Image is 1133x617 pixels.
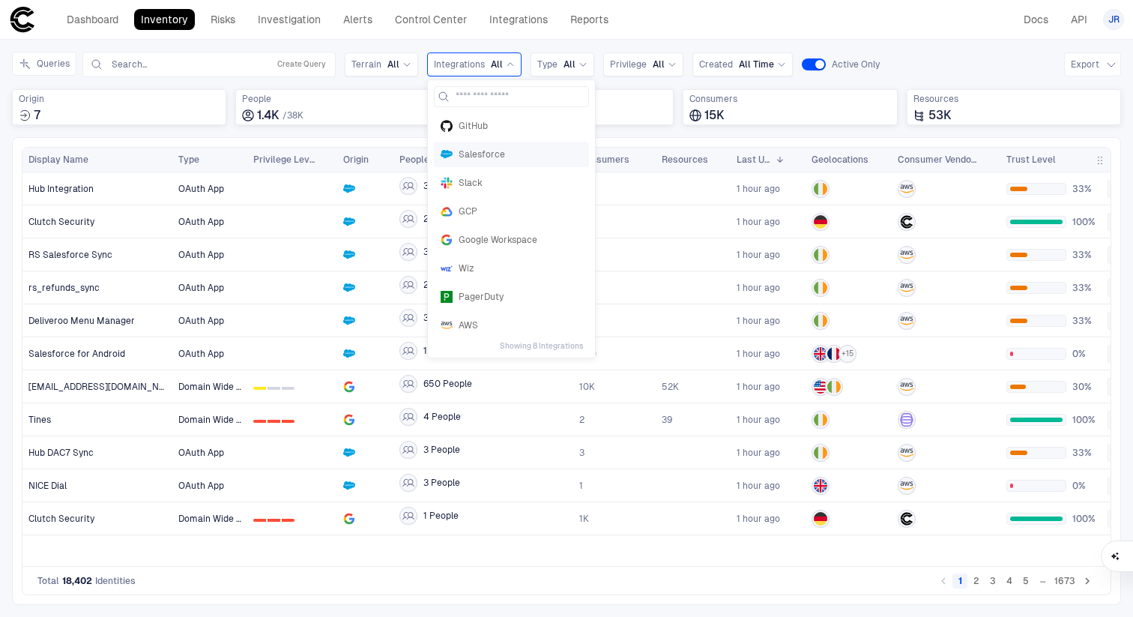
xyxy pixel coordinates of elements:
div: 12/08/2025 11:04:17 [737,315,780,327]
div: 12/08/2025 11:01:50 [737,381,780,393]
span: Google Workspace [459,234,582,246]
span: Clutch Security [28,513,94,525]
span: OAuth App [178,316,224,326]
span: 1 hour ago [737,480,780,492]
span: 1 hour ago [737,513,780,525]
span: Deliveroo Menu Manager [28,315,135,327]
span: Type [178,154,199,166]
img: IE [814,314,827,328]
span: 650 People [423,378,472,390]
a: Reports [564,9,615,30]
span: 1 hour ago [737,348,780,360]
div: Wiz [441,262,453,274]
span: 100% [1072,414,1096,426]
span: [EMAIL_ADDRESS][DOMAIN_NAME] - 107764986564037878879 [28,381,167,393]
span: 1 hour ago [737,216,780,228]
img: US [814,380,827,394]
span: All [653,58,665,70]
span: 100% [1072,216,1096,228]
div: 12/08/2025 11:03:18 [737,348,780,360]
span: Type [537,58,558,70]
div: Total sources where identities were created [12,89,226,125]
span: Consumer Vendors [898,154,979,166]
div: Clutch [900,215,913,229]
span: 1 People [423,510,459,522]
span: Domain Wide Delegation [178,415,281,425]
span: Privilege Level [253,154,316,166]
span: 123 People [423,345,469,357]
div: Tines [900,413,913,427]
span: Active Only [832,58,880,70]
div: AWS [900,446,913,460]
span: GCP [459,205,582,217]
div: AWS [900,479,913,493]
span: Consumers [579,154,629,166]
span: 1.4K [257,108,280,123]
div: 12/08/2025 11:06:02 [737,216,780,228]
span: GitHub [459,120,582,132]
span: AWS [459,319,582,331]
nav: pagination navigation [935,572,1096,590]
div: 1 [268,519,280,522]
div: AWS [900,380,913,394]
div: Salesforce [441,148,453,160]
span: 33% [1072,282,1096,294]
button: Queries [12,52,76,76]
img: FR [827,347,841,361]
span: 3 People [423,444,460,456]
span: 2 [579,414,584,426]
span: All [564,58,575,70]
span: + 15 [842,349,853,359]
span: Domain Wide Delegation [178,382,281,392]
span: / [283,110,287,121]
span: 4 People [423,411,461,423]
button: Go to page 3 [985,574,1000,589]
span: 1 hour ago [737,381,780,393]
button: Go to page 4 [1002,574,1017,589]
div: 0 [253,420,266,423]
button: Go to next page [1080,574,1095,589]
span: RS Salesforce Sync [28,249,112,261]
button: Create Query [274,55,329,73]
div: AWS [900,314,913,328]
div: 12/08/2025 11:01:16 [737,480,780,492]
span: OAuth App [178,217,224,227]
div: 1 [268,420,280,423]
span: 33% [1072,447,1096,459]
span: Consumers [689,93,890,105]
span: Hub DAC7 Sync [28,447,94,459]
div: 12/08/2025 11:05:13 [737,249,780,261]
span: 53K [928,108,952,123]
span: PagerDuty [459,291,582,303]
div: AWS [900,182,913,196]
span: 33% [1072,315,1096,327]
span: Privilege [610,58,647,70]
button: Go to page 2 [969,574,984,589]
button: Export [1064,52,1121,76]
span: 1 hour ago [737,447,780,459]
span: 3 People [423,312,460,324]
span: Clutch Security [28,216,94,228]
span: OAuth App [178,250,224,260]
span: JR [1108,13,1120,25]
div: AWS [900,248,913,262]
div: 2 [282,519,294,522]
span: Geolocations [812,154,868,166]
span: OAuth App [178,283,224,293]
div: 2 [282,420,294,423]
a: Inventory [134,9,195,30]
span: Slack [459,177,582,189]
a: Control Center [388,9,474,30]
span: 10K [579,381,595,393]
div: AWS [900,281,913,295]
button: Go to page 5 [1018,574,1033,589]
span: 0% [1072,348,1096,360]
img: IE [814,413,827,427]
img: DE [814,512,827,526]
button: page 1 [952,574,967,589]
div: Total resources accessed or granted by identities [907,89,1121,125]
span: Origin [19,93,220,105]
span: 3 People [423,180,460,192]
div: PagerDuty [441,291,453,303]
span: All [387,58,399,70]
